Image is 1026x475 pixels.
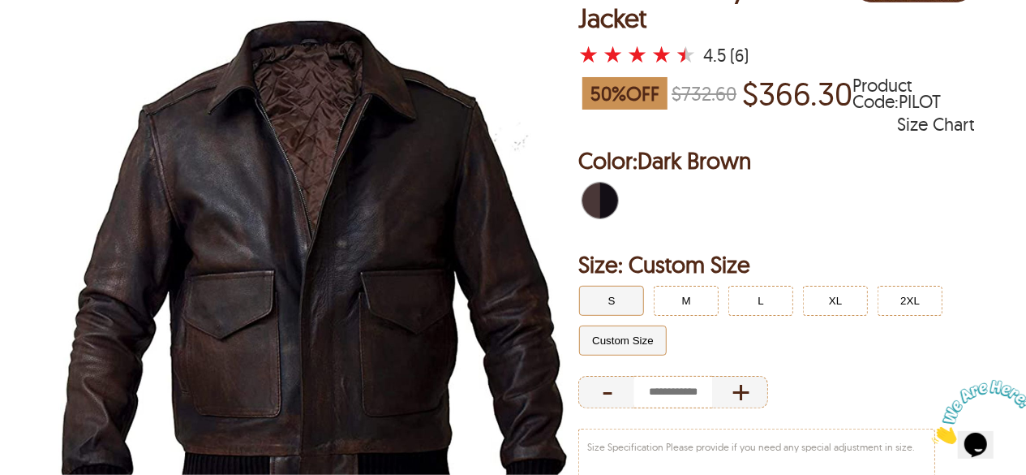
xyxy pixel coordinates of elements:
label: 2 rating [603,46,623,63]
label: 5 rating [676,46,696,63]
strike: $732.60 [672,81,736,106]
h2: Selected Filter by Size: Custom Size [578,248,975,281]
button: Click to select M [654,286,719,316]
button: Click to select XL [803,286,868,316]
button: Click to select S [579,286,644,316]
div: Decrease Quantity of Item [578,376,634,408]
label: 4 rating [651,46,672,63]
div: Size Chart [898,116,975,132]
img: Chat attention grabber [6,6,107,71]
span: Product Code: PILOT [852,77,975,110]
label: 3 rating [627,46,647,63]
div: Increase Quantity of Item [712,376,768,408]
button: Click to select Custom Size [579,326,667,356]
h2: Selected Color: by Dark Brown [578,145,975,177]
iframe: chat widget [925,374,1026,451]
span: 50 % OFF [582,77,668,110]
div: Dark Brown [578,179,622,222]
a: Men's Pilot A2 Bomber Aviator Military Leather Jacket with a 4.5 Star Rating and 6 Product Review } [578,44,700,67]
div: (6) [730,47,749,63]
button: Click to select 2XL [878,286,942,316]
button: Click to select L [728,286,793,316]
div: 4.5 [703,47,727,63]
span: Dark Brown [637,146,751,175]
p: Price of $366.30 [742,75,852,112]
label: 1 rating [578,46,599,63]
